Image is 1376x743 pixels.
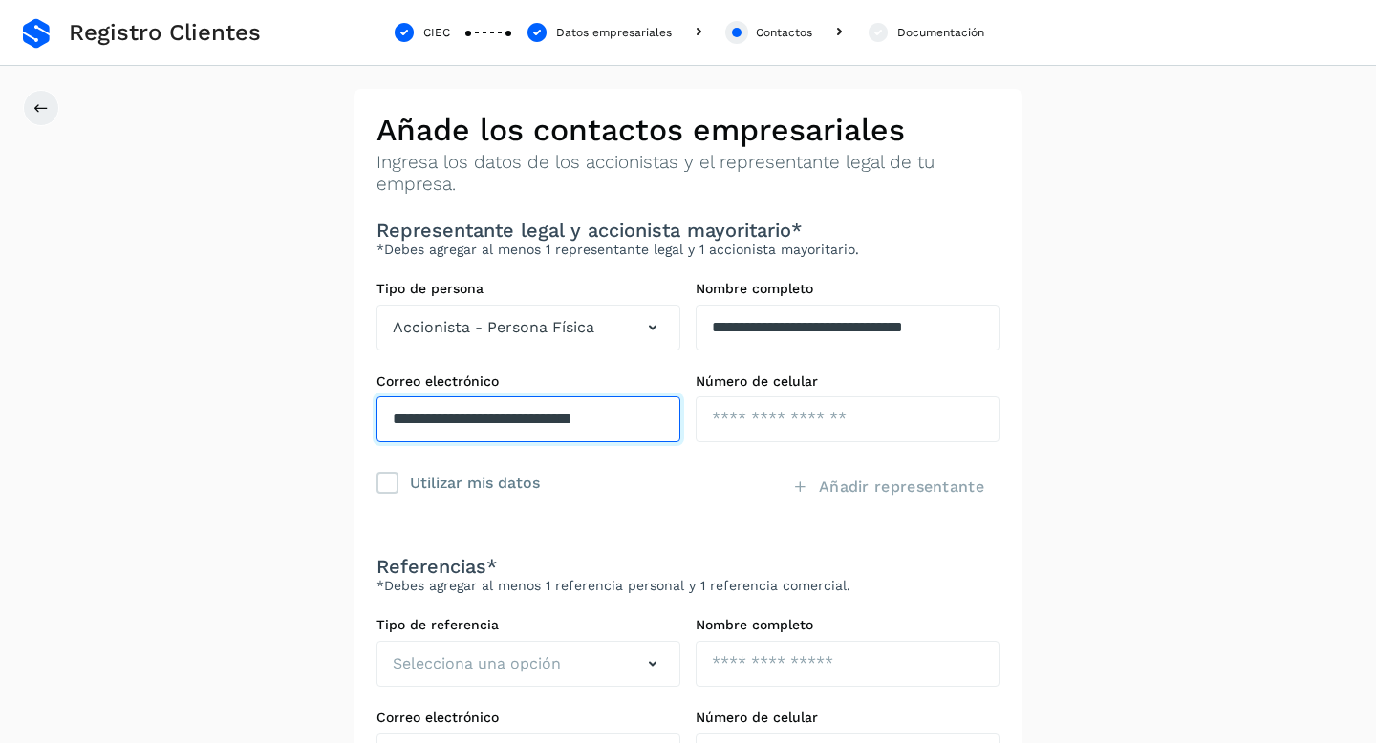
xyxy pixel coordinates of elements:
p: *Debes agregar al menos 1 referencia personal y 1 referencia comercial. [376,578,1000,594]
label: Correo electrónico [376,373,680,390]
div: Documentación [897,24,984,41]
h3: Representante legal y accionista mayoritario* [376,219,1000,242]
label: Tipo de persona [376,281,680,297]
h3: Referencias* [376,555,1000,578]
label: Correo electrónico [376,710,680,726]
p: Ingresa los datos de los accionistas y el representante legal de tu empresa. [376,152,1000,196]
span: Selecciona una opción [393,652,561,675]
div: Datos empresariales [556,24,672,41]
label: Nombre completo [696,617,1000,633]
div: CIEC [423,24,450,41]
div: Utilizar mis datos [410,469,540,495]
button: Añadir representante [777,465,1000,509]
label: Número de celular [696,373,1000,390]
h2: Añade los contactos empresariales [376,112,1000,148]
span: Registro Clientes [69,19,261,47]
label: Tipo de referencia [376,617,680,633]
div: Contactos [756,24,812,41]
span: Accionista - Persona Física [393,316,594,339]
p: *Debes agregar al menos 1 representante legal y 1 accionista mayoritario. [376,242,1000,258]
label: Número de celular [696,710,1000,726]
label: Nombre completo [696,281,1000,297]
span: Añadir representante [819,477,984,498]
